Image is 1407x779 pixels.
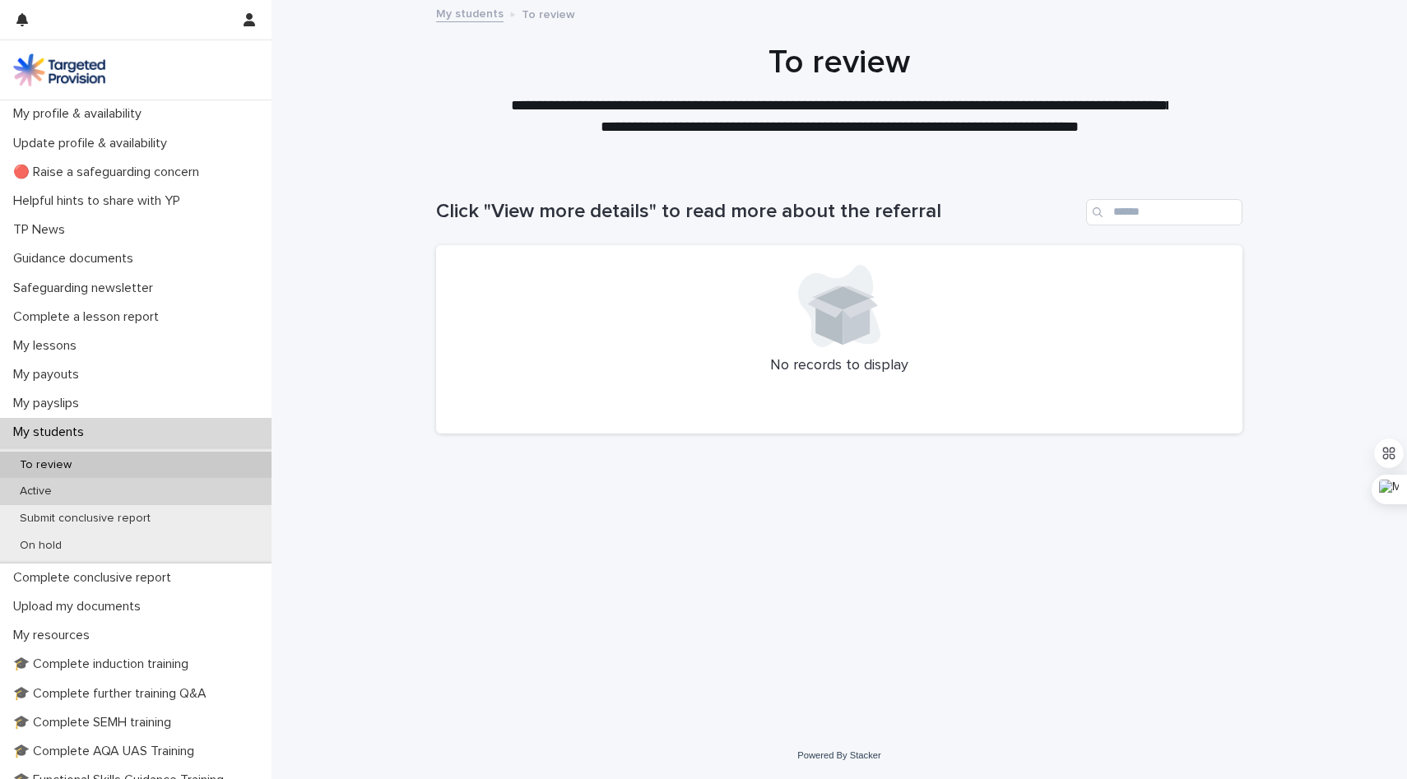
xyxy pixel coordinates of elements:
[7,193,193,209] p: Helpful hints to share with YP
[1086,199,1242,225] input: Search
[7,628,103,643] p: My resources
[7,281,166,296] p: Safeguarding newsletter
[7,309,172,325] p: Complete a lesson report
[7,424,97,440] p: My students
[7,570,184,586] p: Complete conclusive report
[7,599,154,614] p: Upload my documents
[797,750,880,760] a: Powered By Stacker
[7,512,164,526] p: Submit conclusive report
[7,136,180,151] p: Update profile & availability
[7,165,212,180] p: 🔴 Raise a safeguarding concern
[7,458,85,472] p: To review
[7,715,184,730] p: 🎓 Complete SEMH training
[436,3,504,22] a: My students
[7,396,92,411] p: My payslips
[7,485,65,498] p: Active
[7,367,92,383] p: My payouts
[7,251,146,267] p: Guidance documents
[13,53,105,86] img: M5nRWzHhSzIhMunXDL62
[436,43,1242,82] h1: To review
[456,357,1223,375] p: No records to display
[7,539,75,553] p: On hold
[7,106,155,122] p: My profile & availability
[7,338,90,354] p: My lessons
[7,222,78,238] p: TP News
[7,744,207,759] p: 🎓 Complete AQA UAS Training
[436,200,1080,224] h1: Click "View more details" to read more about the referral
[7,686,220,702] p: 🎓 Complete further training Q&A
[7,656,202,672] p: 🎓 Complete induction training
[522,4,575,22] p: To review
